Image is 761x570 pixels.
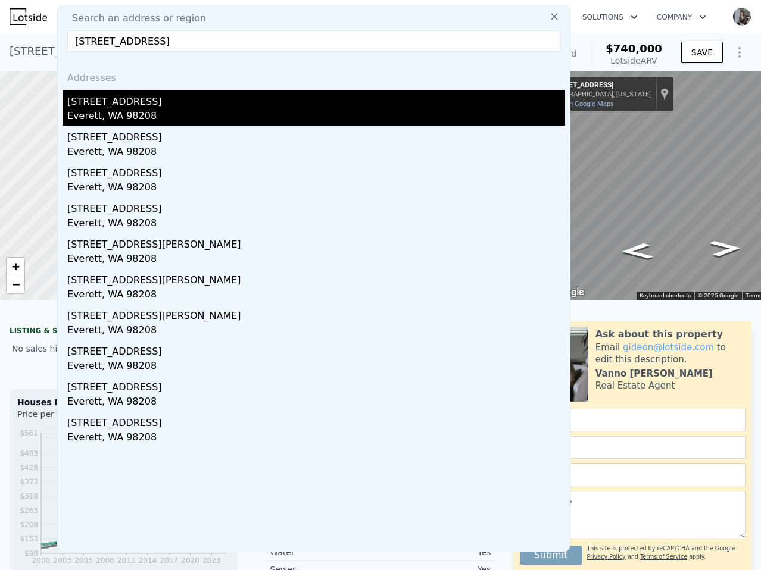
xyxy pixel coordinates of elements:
[520,463,746,486] input: Phone
[381,546,491,558] div: Yes
[520,409,746,431] input: Name
[202,556,221,565] tspan: 2023
[67,216,565,233] div: Everett, WA 98208
[139,556,157,565] tspan: 2014
[607,239,667,264] path: Go North, 60th Ave W
[63,61,565,90] div: Addresses
[96,556,114,565] tspan: 2008
[12,277,20,292] span: −
[74,556,93,565] tspan: 2005
[20,535,38,543] tspan: $153
[67,287,565,304] div: Everett, WA 98208
[698,292,738,299] span: © 2025 Google
[10,326,238,338] div: LISTING & SALE HISTORY
[660,87,669,101] a: Show location on map
[67,430,565,447] div: Everett, WA 98208
[181,556,199,565] tspan: 2020
[695,236,756,261] path: Go South, 60th Ave W
[732,7,751,26] img: avatar
[20,521,38,529] tspan: $208
[67,323,565,340] div: Everett, WA 98208
[7,275,24,293] a: Zoom out
[67,180,565,197] div: Everett, WA 98208
[573,7,647,28] button: Solutions
[67,394,565,411] div: Everett, WA 98208
[63,11,206,26] span: Search an address or region
[606,42,662,55] span: $740,000
[606,55,662,67] div: Lotside ARV
[595,368,713,380] div: Vanno [PERSON_NAME]
[24,549,38,558] tspan: $98
[520,436,746,459] input: Email
[67,359,565,375] div: Everett, WA 98208
[12,259,20,274] span: +
[20,478,38,486] tspan: $373
[67,90,565,109] div: [STREET_ADDRESS]
[67,197,565,216] div: [STREET_ADDRESS]
[67,109,565,126] div: Everett, WA 98208
[640,292,691,300] button: Keyboard shortcuts
[595,327,723,342] div: Ask about this property
[20,429,38,437] tspan: $561
[20,492,38,500] tspan: $318
[67,252,565,268] div: Everett, WA 98208
[17,408,124,427] div: Price per Square Foot
[67,30,560,52] input: Enter an address, city, region, neighborhood or zip code
[595,380,675,392] div: Real Estate Agent
[67,340,565,359] div: [STREET_ADDRESS]
[728,40,751,64] button: Show Options
[67,145,565,161] div: Everett, WA 98208
[67,233,565,252] div: [STREET_ADDRESS][PERSON_NAME]
[7,258,24,275] a: Zoom in
[10,43,297,59] div: [STREET_ADDRESS] , [GEOGRAPHIC_DATA] , WA 98043
[10,338,238,359] div: No sales history record for this property.
[67,375,565,394] div: [STREET_ADDRESS]
[67,126,565,145] div: [STREET_ADDRESS]
[550,100,614,108] a: View on Google Maps
[67,411,565,430] div: [STREET_ADDRESS]
[67,304,565,323] div: [STREET_ADDRESS][PERSON_NAME]
[595,342,746,365] div: Email to edit this description.
[20,449,38,458] tspan: $483
[270,546,381,558] div: Water
[10,8,47,25] img: Lotside
[520,546,582,565] button: Submit
[160,556,179,565] tspan: 2017
[550,81,651,90] div: [STREET_ADDRESS]
[587,553,625,560] a: Privacy Policy
[20,506,38,515] tspan: $263
[17,396,230,408] div: Houses Median Sale
[681,42,723,63] button: SAVE
[67,268,565,287] div: [STREET_ADDRESS][PERSON_NAME]
[117,556,136,565] tspan: 2011
[32,556,51,565] tspan: 2000
[54,556,72,565] tspan: 2003
[623,342,714,353] a: gideon@lotside.com
[640,553,687,560] a: Terms of Service
[550,90,651,98] div: [GEOGRAPHIC_DATA], [US_STATE]
[647,7,716,28] button: Company
[20,463,38,472] tspan: $428
[67,161,565,180] div: [STREET_ADDRESS]
[587,541,746,565] div: This site is protected by reCAPTCHA and the Google and apply.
